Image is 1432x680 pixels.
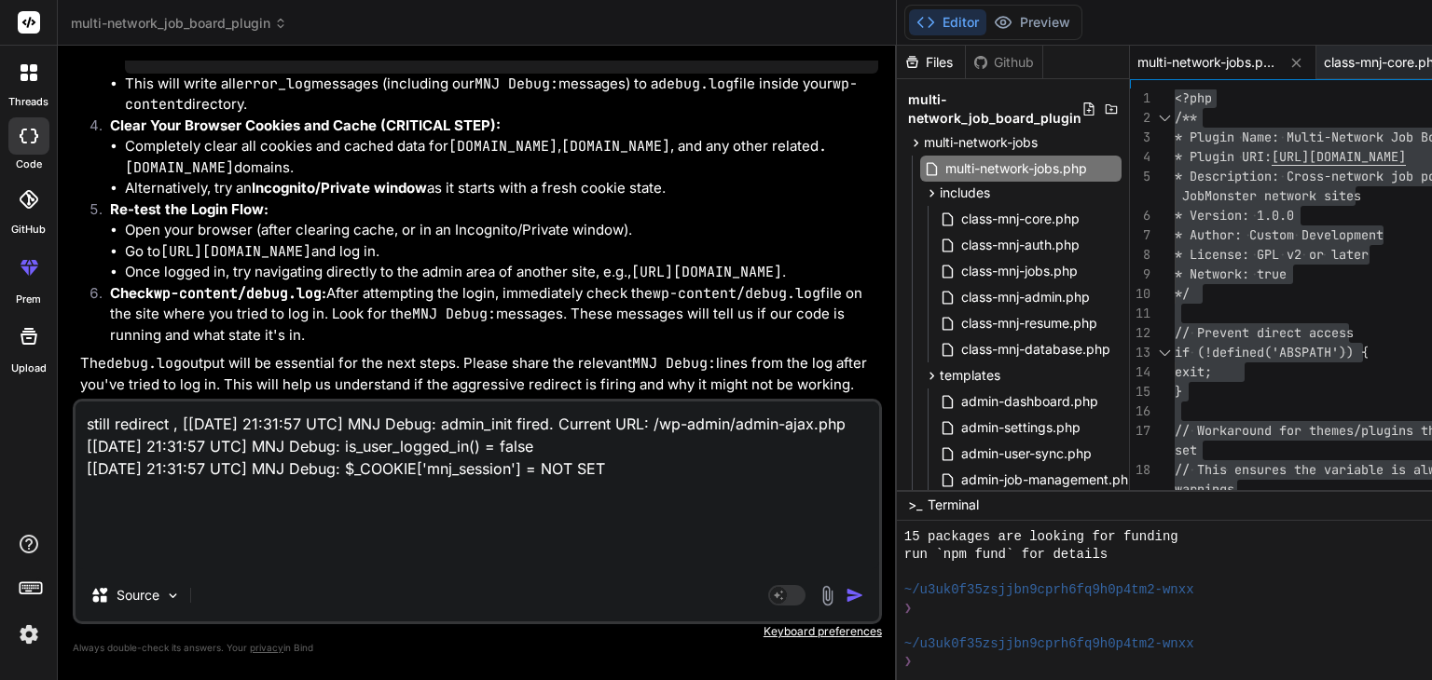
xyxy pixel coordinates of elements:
code: wp-content/debug.log [653,284,820,303]
span: ❯ [904,653,914,671]
code: [DOMAIN_NAME] [448,137,558,156]
span: * Plugin URI: [1175,148,1272,165]
button: Preview [986,9,1078,35]
div: 17 [1130,421,1150,441]
code: error_log [236,75,311,93]
span: includes [940,184,990,202]
code: debug.log [658,75,734,93]
li: After attempting the login, immediately check the file on the site where you tried to log in. Loo... [95,283,878,347]
div: 9 [1130,265,1150,284]
code: wp-content/debug.log [154,284,322,303]
code: [DOMAIN_NAME] [561,137,670,156]
span: run `npm fund` for details [904,546,1108,564]
span: * Version: 1.0.0 [1175,207,1294,224]
div: 12 [1130,323,1150,343]
span: ~/u3uk0f35zsjjbn9cprh6fq9h0p4tm2-wnxx [904,635,1194,653]
span: class-mnj-database.php [959,338,1112,360]
label: GitHub [11,222,46,238]
label: prem [16,292,41,307]
label: code [16,156,42,172]
li: Alternatively, try an as it starts with a fresh cookie state. [125,178,878,199]
span: admin-job-management.php [959,469,1138,491]
span: class-mnj-jobs.php [959,260,1080,282]
li: Completely clear all cookies and cached data for , , and any other related domains. [125,136,878,178]
li: This will write all messages (including our messages) to a file inside your directory. [125,74,878,116]
span: privacy [250,642,283,653]
span: set [1175,442,1197,458]
div: 3 [1130,128,1150,147]
img: icon [846,586,864,605]
code: debug.log [106,354,182,373]
span: * Network: true [1175,265,1287,282]
span: multi-network-jobs [924,133,1038,152]
span: multi-network-jobs.php [1137,53,1277,72]
div: 13 [1130,343,1150,362]
div: 10 [1130,284,1150,304]
label: Upload [11,360,47,376]
code: MNJ Debug: [475,75,558,93]
div: 16 [1130,401,1150,421]
span: ❯ [904,600,914,618]
code: .[DOMAIN_NAME] [125,137,827,177]
li: Open your browser (after clearing cache, or in an Incognito/Private window). [125,220,878,241]
li: Once logged in, try navigating directly to the admin area of another site, e.g., . [125,262,878,283]
code: MNJ Debug: [632,354,716,373]
div: Click to collapse the range. [1152,343,1177,362]
code: wp-content [125,75,858,115]
img: settings [13,619,45,650]
span: Terminal [928,496,979,514]
span: class-mnj-admin.php [959,286,1092,308]
span: warnings [1175,481,1234,497]
div: 1 [1130,88,1150,108]
strong: Clear Your Browser Cookies and Cache (CRITICAL STEP): [110,116,501,134]
p: Always double-check its answers. Your in Bind [73,639,882,657]
span: >_ [908,496,922,514]
p: The output will be essential for the next steps. Please share the relevant lines from the log aft... [80,353,878,395]
div: 11 [1130,304,1150,323]
span: <?php [1175,89,1212,106]
strong: Check : [110,284,326,302]
div: 2 [1130,108,1150,128]
strong: Re-test the Login Flow: [110,200,268,218]
div: 15 [1130,382,1150,401]
p: Source [117,586,159,605]
label: threads [8,94,48,110]
code: MNJ Debug: [412,305,496,323]
span: 15 packages are looking for funding [904,528,1178,546]
span: class-mnj-auth.php [959,234,1081,256]
div: 5 [1130,167,1150,186]
span: [URL][DOMAIN_NAME] [1272,148,1406,165]
div: 4 [1130,147,1150,167]
img: attachment [817,585,838,606]
div: 6 [1130,206,1150,225]
div: Click to collapse the range. [1152,108,1177,128]
div: 18 [1130,460,1150,480]
span: templates [940,366,1000,385]
div: 7 [1130,225,1150,245]
div: Github [966,53,1042,72]
code: [URL][DOMAIN_NAME] [631,263,782,281]
div: 8 [1130,245,1150,265]
span: admin-dashboard.php [959,390,1100,413]
span: multi-network_job_board_plugin [71,14,287,33]
span: JobMonster network sites [1182,187,1361,204]
span: ~/u3uk0f35zsjjbn9cprh6fq9h0p4tm2-wnxx [904,581,1194,599]
button: Editor [909,9,986,35]
div: Files [897,53,965,72]
span: multi-network_job_board_plugin [908,90,1081,128]
span: admin-user-sync.php [959,442,1094,465]
span: } [1175,383,1182,400]
span: admin-settings.php [959,416,1082,439]
img: Pick Models [165,588,181,604]
div: 14 [1130,362,1150,382]
span: // Prevent direct access [1175,324,1354,341]
span: * Author: Custom Development [1175,226,1384,243]
strong: Incognito/Private window [252,179,427,197]
span: if (!defined('ABSPATH')) { [1175,344,1369,360]
li: Go to and log in. [125,241,878,263]
span: class-mnj-core.php [959,208,1081,230]
code: [URL][DOMAIN_NAME] [160,242,311,261]
p: Keyboard preferences [73,624,882,639]
span: class-mnj-resume.php [959,312,1099,334]
span: exit; [1175,363,1212,380]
